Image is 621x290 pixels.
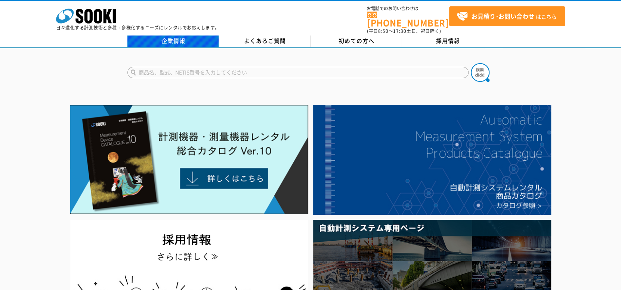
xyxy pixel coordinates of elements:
[310,36,402,47] a: 初めての方へ
[393,28,407,34] span: 17:30
[127,67,469,78] input: 商品名、型式、NETIS番号を入力してください
[219,36,310,47] a: よくあるご質問
[402,36,494,47] a: 採用情報
[313,105,551,215] img: 自動計測システムカタログ
[471,63,489,82] img: btn_search.png
[56,25,220,30] p: 日々進化する計測技術と多種・多様化するニーズにレンタルでお応えします。
[70,105,308,214] img: Catalog Ver10
[367,6,449,11] span: お電話でのお問い合わせは
[449,6,565,26] a: お見積り･お問い合わせはこちら
[378,28,389,34] span: 8:50
[339,37,374,45] span: 初めての方へ
[457,11,557,22] span: はこちら
[367,28,441,34] span: (平日 ～ 土日、祝日除く)
[127,36,219,47] a: 企業情報
[367,12,449,27] a: [PHONE_NUMBER]
[472,12,534,21] strong: お見積り･お問い合わせ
